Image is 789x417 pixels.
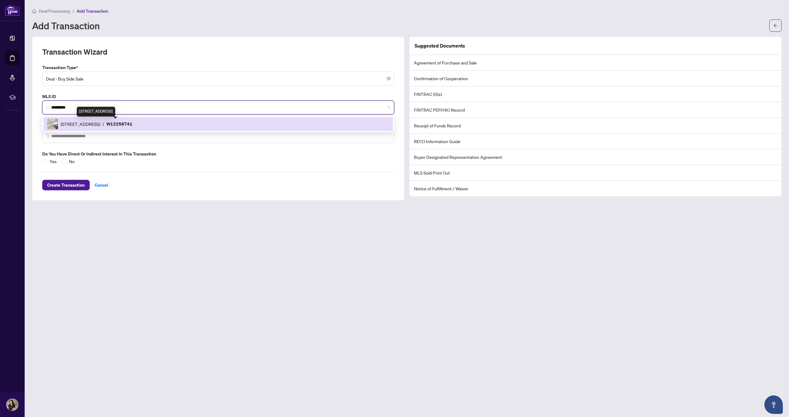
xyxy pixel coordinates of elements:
button: Open asap [764,395,783,414]
button: Create Transaction [42,180,90,190]
img: search_icon [46,134,50,138]
span: | [103,121,104,127]
span: No [67,158,77,165]
li: MLS Sold Print Out [410,165,781,181]
li: FINTRAC ID(s) [410,86,781,102]
label: MLS ID [42,93,394,100]
div: [STREET_ADDRESS] [77,107,115,117]
span: home [32,9,36,13]
span: close-circle [387,77,390,81]
li: FINTRAC PEP/HIO Record [410,102,781,118]
span: close [387,105,390,109]
button: Cancel [90,180,113,190]
li: Confirmation of Cooperation [410,71,781,86]
span: Yes [47,158,59,165]
li: Agreement of Purchase and Sale [410,55,781,71]
h1: Add Transaction [32,21,100,31]
h2: Transaction Wizard [42,47,107,57]
span: Deal Processing [39,8,70,14]
img: search_icon [46,105,50,109]
img: IMG-W12258741_1.jpg [47,119,58,129]
span: Cancel [95,180,108,190]
li: RECO Information Guide [410,134,781,149]
label: Transaction Type [42,64,394,71]
img: logo [5,5,20,16]
li: Buyer Designated Representation Agreement [410,149,781,165]
span: Add Transaction [77,8,108,14]
article: Suggested Documents [415,42,465,50]
img: Profile Icon [6,399,18,411]
span: Create Transaction [47,180,85,190]
li: Receipt of Funds Record [410,118,781,134]
span: Deal - Buy Side Sale [46,73,390,85]
label: Do you have direct or indirect interest in this transaction [42,151,394,157]
p: W12258741 [106,120,133,127]
li: Notice of Fulfillment / Waiver [410,181,781,196]
li: / [72,7,74,14]
span: arrow-left [773,23,778,28]
span: [STREET_ADDRESS] [61,121,100,127]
